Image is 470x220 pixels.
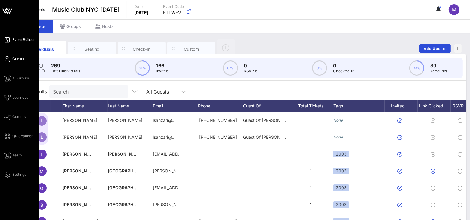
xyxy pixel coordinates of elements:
[288,146,333,163] div: 1
[385,100,418,112] div: Invited
[52,5,119,14] span: Music Club NYC [DATE]
[63,118,97,123] span: [PERSON_NAME]
[63,168,98,173] span: [PERSON_NAME]
[199,135,237,140] span: +19177494765
[12,153,22,158] span: Team
[12,133,33,139] span: QR Scanner
[4,55,24,63] a: Guests
[333,100,385,112] div: Tags
[108,202,152,207] span: [GEOGRAPHIC_DATA]
[418,100,451,112] div: Link Clicked
[419,44,451,53] button: Add Guests
[4,171,26,178] a: Settings
[333,118,343,122] i: None
[108,135,142,140] span: [PERSON_NAME]
[333,168,349,174] div: 2003
[108,185,152,190] span: [GEOGRAPHIC_DATA]
[12,114,26,119] span: Comms
[452,7,456,13] span: M
[4,152,22,159] a: Team
[63,135,97,140] span: [PERSON_NAME]
[163,10,184,16] p: FTTWFV
[333,68,354,74] p: Checked-In
[12,172,26,177] span: Settings
[63,185,98,190] span: [PERSON_NAME]
[134,4,149,10] p: Date
[153,168,260,173] span: [PERSON_NAME][EMAIL_ADDRESS][DOMAIN_NAME]
[12,95,28,100] span: Journeys
[288,100,333,112] div: Total Tickets
[243,100,288,112] div: Guest Of
[40,169,44,174] span: M
[41,203,43,208] span: B
[41,118,43,123] span: L
[4,75,30,82] a: All Groups
[163,4,184,10] p: Event Code
[288,163,333,179] div: 1
[4,132,33,140] a: QR Scanner
[449,4,459,15] div: M
[244,62,258,69] p: 0
[108,151,143,156] span: [PERSON_NAME]
[53,20,88,33] div: Groups
[63,151,98,156] span: [PERSON_NAME]
[288,196,333,213] div: 1
[244,68,258,74] p: RSVP`d
[198,100,243,112] div: Phone
[88,20,121,33] div: Hosts
[29,46,56,52] div: Individuals
[430,62,447,69] p: 89
[41,152,43,157] span: L
[143,85,191,98] div: All Guests
[153,112,175,129] p: lsanzari@…
[423,46,447,51] span: Add Guests
[63,202,98,207] span: [PERSON_NAME]
[333,62,354,69] p: 0
[153,100,198,112] div: Email
[243,112,288,129] div: Guest Of [PERSON_NAME]
[333,135,343,139] i: None
[333,151,349,157] div: 2003
[243,129,288,146] div: Guest Of [PERSON_NAME]
[12,56,24,62] span: Guests
[199,118,237,123] span: +19177494765
[4,94,28,101] a: Journeys
[4,113,26,120] a: Comms
[153,151,225,156] span: [EMAIL_ADDRESS][DOMAIN_NAME]
[153,202,260,207] span: [PERSON_NAME][EMAIL_ADDRESS][DOMAIN_NAME]
[40,186,44,191] span: Q
[12,76,30,81] span: All Groups
[333,184,349,191] div: 2003
[288,179,333,196] div: 1
[128,46,155,52] div: Check-In
[156,68,168,74] p: Invited
[153,185,225,190] span: [EMAIL_ADDRESS][DOMAIN_NAME]
[51,68,80,74] p: Total Individuals
[178,46,205,52] div: Custom
[108,100,153,112] div: Last Name
[156,62,168,69] p: 166
[108,118,142,123] span: [PERSON_NAME]
[51,62,80,69] p: 269
[108,168,152,173] span: [GEOGRAPHIC_DATA]
[430,68,447,74] p: Accounts
[333,201,349,208] div: 2003
[41,135,43,140] span: L
[63,100,108,112] div: First Name
[146,89,169,95] div: All Guests
[153,129,175,146] p: lsanzari@…
[4,36,35,43] a: Event Builder
[79,46,106,52] div: Seating
[134,10,149,16] p: [DATE]
[12,37,35,42] span: Event Builder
